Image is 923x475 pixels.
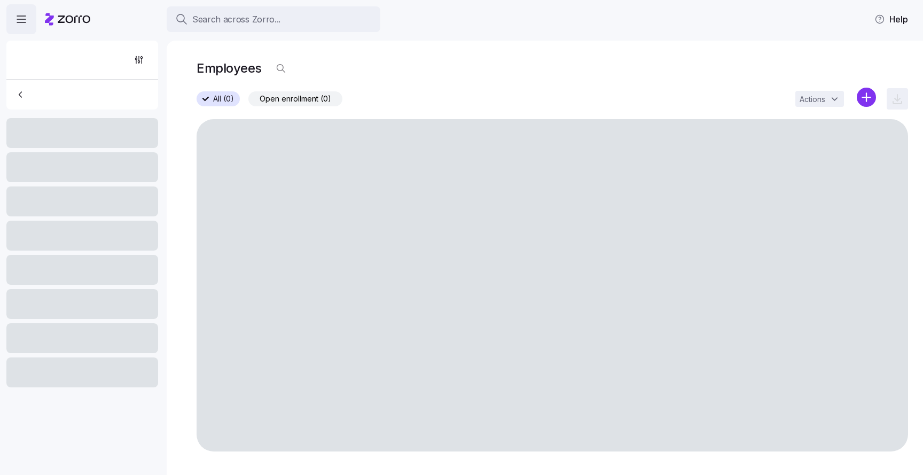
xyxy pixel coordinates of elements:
span: All (0) [213,92,234,106]
span: Actions [800,96,825,103]
span: Help [874,13,908,26]
button: Actions [795,91,844,107]
h1: Employees [197,60,262,76]
span: Search across Zorro... [192,13,280,26]
svg: add icon [857,88,876,107]
span: Open enrollment (0) [260,92,331,106]
button: Help [866,9,917,30]
button: Search across Zorro... [167,6,380,32]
